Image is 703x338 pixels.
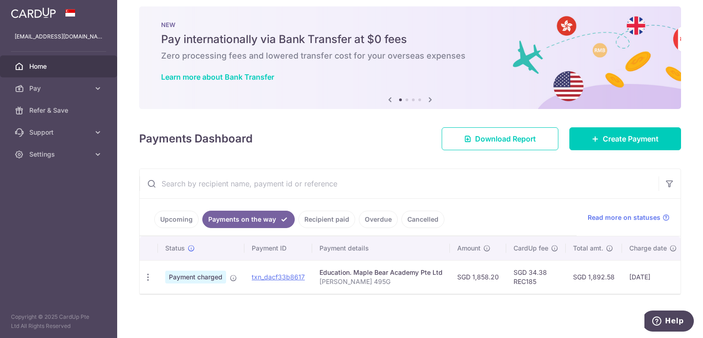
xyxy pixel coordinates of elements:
[319,277,443,286] p: [PERSON_NAME] 495G
[29,150,90,159] span: Settings
[29,106,90,115] span: Refer & Save
[566,260,622,294] td: SGD 1,892.58
[401,211,444,228] a: Cancelled
[569,127,681,150] a: Create Payment
[29,128,90,137] span: Support
[244,236,312,260] th: Payment ID
[154,211,199,228] a: Upcoming
[11,7,56,18] img: CardUp
[588,213,670,222] a: Read more on statuses
[252,273,305,281] a: txn_dacf33b8617
[298,211,355,228] a: Recipient paid
[450,260,506,294] td: SGD 1,858.20
[165,244,185,253] span: Status
[629,244,667,253] span: Charge date
[202,211,295,228] a: Payments on the way
[457,244,481,253] span: Amount
[588,213,660,222] span: Read more on statuses
[573,244,603,253] span: Total amt.
[161,72,274,82] a: Learn more about Bank Transfer
[359,211,398,228] a: Overdue
[15,32,103,41] p: [EMAIL_ADDRESS][DOMAIN_NAME]
[29,84,90,93] span: Pay
[442,127,558,150] a: Download Report
[161,50,659,61] h6: Zero processing fees and lowered transfer cost for your overseas expenses
[312,236,450,260] th: Payment details
[514,244,548,253] span: CardUp fee
[603,133,659,144] span: Create Payment
[165,271,226,283] span: Payment charged
[139,6,681,109] img: Bank transfer banner
[29,62,90,71] span: Home
[161,32,659,47] h5: Pay internationally via Bank Transfer at $0 fees
[644,311,694,333] iframe: Opens a widget where you can find more information
[475,133,536,144] span: Download Report
[506,260,566,294] td: SGD 34.38 REC185
[140,169,659,198] input: Search by recipient name, payment id or reference
[622,260,684,294] td: [DATE]
[139,131,253,147] h4: Payments Dashboard
[161,21,659,28] p: NEW
[319,268,443,277] div: Education. Maple Bear Academy Pte Ltd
